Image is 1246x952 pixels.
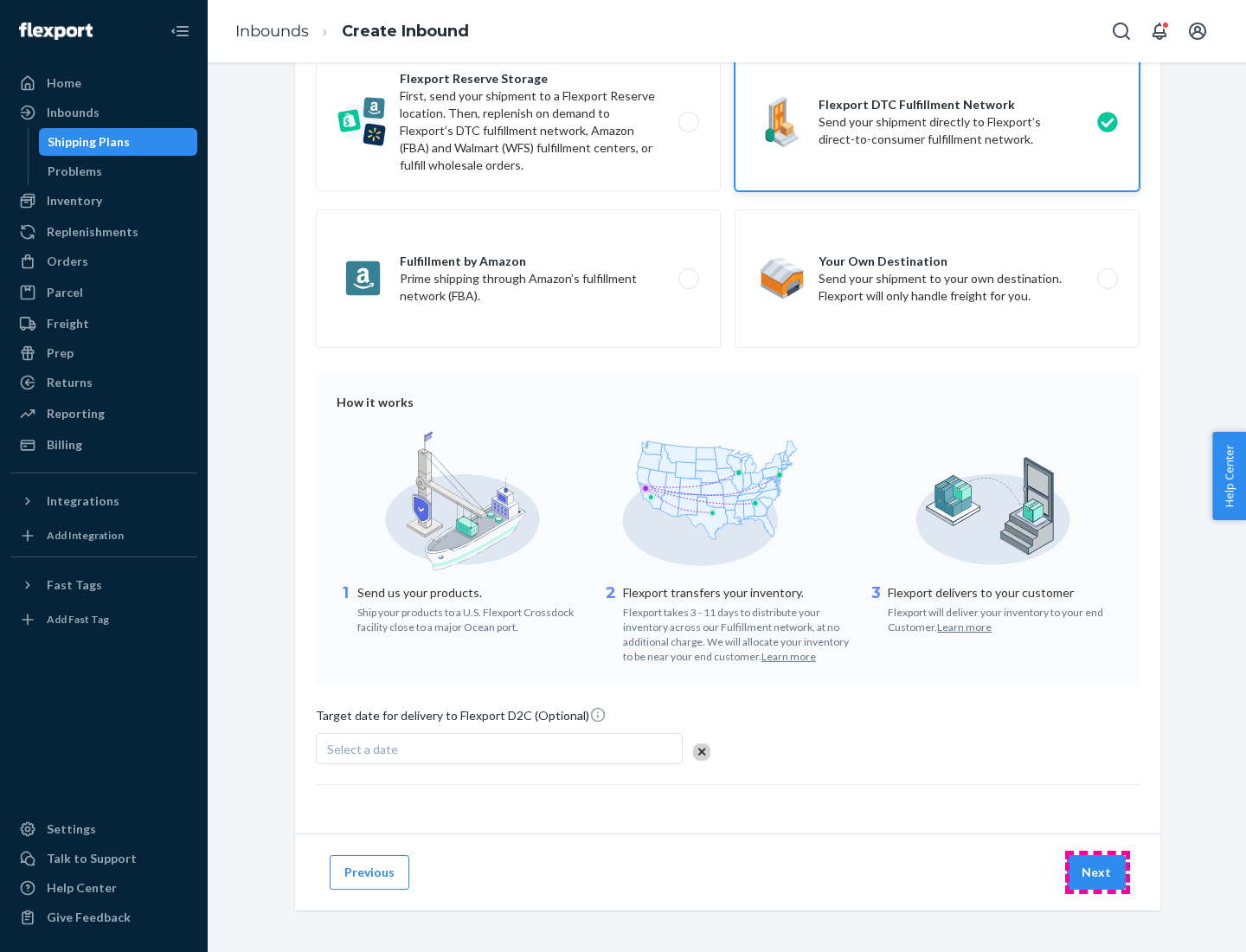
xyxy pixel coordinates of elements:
[10,874,197,902] a: Help Center
[47,528,124,543] div: Add Integration
[47,879,117,897] div: Help Center
[10,606,197,634] a: Add Fast Tag
[222,6,483,57] ol: breadcrumbs
[47,74,81,92] div: Home
[39,158,198,185] a: Problems
[1180,14,1215,48] button: Open account menu
[47,820,96,838] div: Settings
[47,850,137,867] div: Talk to Support
[888,601,1119,634] div: Flexport will deliver your inventory to your end Customer.
[19,23,93,40] img: Flexport logo
[10,369,197,396] a: Returns
[10,571,197,599] button: Fast Tags
[48,163,102,180] div: Problems
[327,742,398,756] span: Select a date
[623,584,854,601] p: Flexport transfers your inventory.
[10,69,197,97] a: Home
[602,582,620,665] div: 2
[10,845,197,872] a: Talk to Support
[48,133,130,151] div: Shipping Plans
[10,815,197,843] a: Settings
[357,601,588,634] div: Ship your products to a U.S. Flexport Crossdock facility close to a major Ocean port.
[623,601,854,665] div: Flexport takes 3 - 11 days to distribute your inventory across our Fulfillment network, at no add...
[163,14,197,48] button: Close Navigation
[1067,855,1126,890] button: Next
[47,909,131,926] div: Give Feedback
[47,374,93,391] div: Returns
[1142,14,1177,48] button: Open notifications
[47,344,74,362] div: Prep
[10,522,197,550] a: Add Integration
[10,310,197,338] a: Freight
[337,394,1119,411] div: How it works
[867,582,884,634] div: 3
[235,22,309,41] a: Inbounds
[761,649,816,664] button: Learn more
[10,187,197,215] a: Inventory
[47,284,83,301] div: Parcel
[47,192,102,209] div: Inventory
[47,253,88,270] div: Orders
[47,492,119,510] div: Integrations
[937,620,992,634] button: Learn more
[1104,14,1139,48] button: Open Search Box
[10,431,197,459] a: Billing
[330,855,409,890] button: Previous
[10,904,197,931] button: Give Feedback
[47,405,105,422] div: Reporting
[47,436,82,453] div: Billing
[10,218,197,246] a: Replenishments
[888,584,1119,601] p: Flexport delivers to your customer
[47,315,89,332] div: Freight
[342,22,469,41] a: Create Inbound
[316,706,607,731] span: Target date for delivery to Flexport D2C (Optional)
[10,339,197,367] a: Prep
[357,584,588,601] p: Send us your products.
[39,128,198,156] a: Shipping Plans
[47,223,138,241] div: Replenishments
[10,487,197,515] button: Integrations
[10,279,197,306] a: Parcel
[337,582,354,634] div: 1
[47,104,100,121] div: Inbounds
[47,576,102,594] div: Fast Tags
[47,612,109,627] div: Add Fast Tag
[1212,432,1246,520] button: Help Center
[10,248,197,275] a: Orders
[10,400,197,428] a: Reporting
[10,99,197,126] a: Inbounds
